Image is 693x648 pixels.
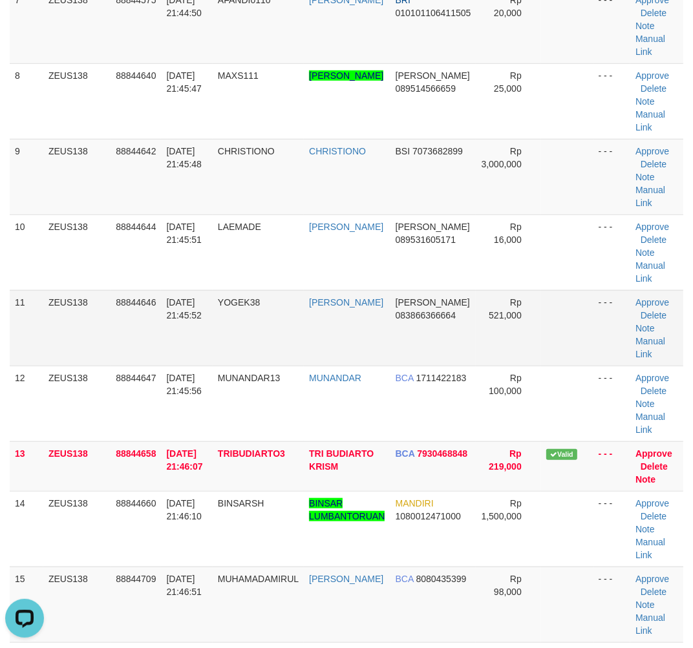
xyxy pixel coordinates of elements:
[166,297,202,320] span: [DATE] 21:45:52
[593,290,630,366] td: - - -
[218,146,275,156] span: CHRISTIONO
[635,260,665,284] a: Manual Link
[218,448,285,459] span: TRIBUDIARTO3
[412,146,463,156] span: Copy 7073682899 to clipboard
[166,222,202,245] span: [DATE] 21:45:51
[218,222,261,232] span: LAEMADE
[396,511,461,521] span: Copy 1080012471000 to clipboard
[396,297,470,308] span: [PERSON_NAME]
[116,222,156,232] span: 88844644
[309,373,361,383] a: MUNANDAR
[593,366,630,441] td: - - -
[494,574,522,597] span: Rp 98,000
[10,63,43,139] td: 8
[489,448,522,472] span: Rp 219,000
[396,70,470,81] span: [PERSON_NAME]
[309,297,383,308] a: [PERSON_NAME]
[116,146,156,156] span: 88844642
[593,441,630,491] td: - - -
[309,222,383,232] a: [PERSON_NAME]
[218,373,280,383] span: MUNANDAR13
[416,373,467,383] span: Copy 1711422183 to clipboard
[635,336,665,359] a: Manual Link
[166,498,202,521] span: [DATE] 21:46:10
[494,222,522,245] span: Rp 16,000
[635,612,665,636] a: Manual Link
[116,373,156,383] span: 88844647
[116,574,156,584] span: 88844709
[309,574,383,584] a: [PERSON_NAME]
[635,600,655,610] a: Note
[396,83,456,94] span: Copy 089514566659 to clipboard
[218,297,260,308] span: YOGEK38
[635,21,655,31] a: Note
[396,574,414,584] span: BCA
[641,511,666,521] a: Delete
[635,412,665,435] a: Manual Link
[309,498,385,521] a: BINSAR LUMBANTORUAN
[43,567,111,642] td: ZEUS138
[416,574,467,584] span: Copy 8080435399 to clipboard
[309,146,366,156] a: CHRISTIONO
[43,63,111,139] td: ZEUS138
[166,574,202,597] span: [DATE] 21:46:51
[43,491,111,567] td: ZEUS138
[635,70,669,81] a: Approve
[593,139,630,214] td: - - -
[635,448,672,459] a: Approve
[489,297,522,320] span: Rp 521,000
[641,386,666,396] a: Delete
[635,498,669,508] a: Approve
[10,139,43,214] td: 9
[396,373,414,383] span: BCA
[635,185,665,208] a: Manual Link
[482,146,522,169] span: Rp 3,000,000
[546,449,577,460] span: Valid transaction
[635,172,655,182] a: Note
[494,70,522,94] span: Rp 25,000
[396,146,410,156] span: BSI
[10,214,43,290] td: 10
[166,448,202,472] span: [DATE] 21:46:07
[635,373,669,383] a: Approve
[43,214,111,290] td: ZEUS138
[635,96,655,107] a: Note
[593,214,630,290] td: - - -
[309,448,374,472] a: TRI BUDIARTO KRISM
[166,373,202,396] span: [DATE] 21:45:56
[635,399,655,409] a: Note
[635,574,669,584] a: Approve
[116,70,156,81] span: 88844640
[396,235,456,245] span: Copy 089531605171 to clipboard
[396,498,434,508] span: MANDIRI
[396,222,470,232] span: [PERSON_NAME]
[43,366,111,441] td: ZEUS138
[489,373,522,396] span: Rp 100,000
[641,310,666,320] a: Delete
[593,567,630,642] td: - - -
[635,474,656,485] a: Note
[218,574,299,584] span: MUHAMADAMIRUL
[635,222,669,232] a: Approve
[5,5,44,44] button: Open LiveChat chat widget
[396,310,456,320] span: Copy 083866366664 to clipboard
[116,498,156,508] span: 88844660
[166,70,202,94] span: [DATE] 21:45:47
[417,448,467,459] span: Copy 7930468848 to clipboard
[593,63,630,139] td: - - -
[10,441,43,491] td: 13
[10,366,43,441] td: 12
[10,491,43,567] td: 14
[641,587,666,597] a: Delete
[166,146,202,169] span: [DATE] 21:45:48
[43,441,111,491] td: ZEUS138
[43,139,111,214] td: ZEUS138
[635,34,665,57] a: Manual Link
[218,70,259,81] span: MAXS111
[641,235,666,245] a: Delete
[10,290,43,366] td: 11
[635,146,669,156] a: Approve
[641,461,668,472] a: Delete
[635,524,655,534] a: Note
[218,498,264,508] span: BINSARSH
